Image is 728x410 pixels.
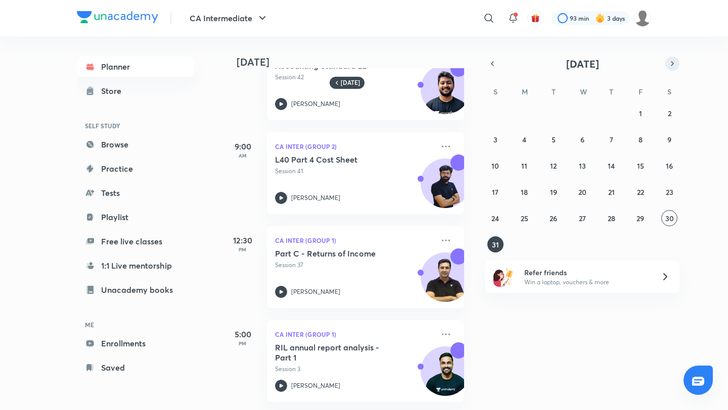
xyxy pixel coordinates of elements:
img: referral [493,267,514,287]
abbr: August 27, 2025 [579,214,586,223]
abbr: August 28, 2025 [608,214,615,223]
a: 1:1 Live mentorship [77,255,194,276]
p: [PERSON_NAME] [291,99,340,109]
abbr: Sunday [493,87,497,96]
a: Store [77,81,194,101]
button: August 7, 2025 [603,131,619,147]
img: Company Logo [77,11,158,23]
button: August 31, 2025 [487,236,504,252]
abbr: August 15, 2025 [637,161,644,171]
abbr: August 1, 2025 [639,109,642,118]
abbr: Wednesday [580,87,587,96]
p: Win a laptop, vouchers & more [524,278,649,287]
h6: ME [77,316,194,333]
abbr: August 18, 2025 [521,187,528,197]
h6: [DATE] [341,79,360,87]
abbr: August 2, 2025 [668,109,671,118]
abbr: August 19, 2025 [550,187,557,197]
img: Avatar [421,258,470,306]
a: Tests [77,183,194,203]
div: Store [101,85,127,97]
button: August 17, 2025 [487,184,504,200]
button: August 22, 2025 [632,184,649,200]
abbr: August 26, 2025 [550,214,557,223]
p: CA Inter (Group 2) [275,140,434,152]
button: [DATE] [499,57,665,71]
button: August 2, 2025 [661,105,677,121]
h5: 12:30 [222,234,263,246]
p: [PERSON_NAME] [291,193,340,202]
a: Playlist [77,207,194,227]
span: [DATE] [566,57,599,71]
abbr: August 17, 2025 [492,187,498,197]
abbr: August 9, 2025 [667,135,671,144]
a: Free live classes [77,231,194,251]
button: August 12, 2025 [545,158,562,174]
abbr: August 3, 2025 [493,135,497,144]
abbr: Tuesday [552,87,556,96]
p: Session 37 [275,261,434,270]
button: August 4, 2025 [516,131,532,147]
h5: Part C - Returns of Income [275,248,401,259]
abbr: August 31, 2025 [492,240,499,249]
a: Planner [77,57,194,77]
button: August 23, 2025 [661,184,677,200]
abbr: Monday [522,87,528,96]
a: Company Logo [77,11,158,26]
p: [PERSON_NAME] [291,287,340,296]
button: August 10, 2025 [487,158,504,174]
p: AM [222,152,263,159]
button: CA Intermediate [184,8,275,28]
p: PM [222,246,263,252]
abbr: Thursday [609,87,613,96]
button: August 13, 2025 [574,158,590,174]
button: avatar [527,10,543,26]
p: Session 3 [275,365,434,374]
img: streak [595,13,605,23]
h6: Refer friends [524,267,649,278]
button: August 24, 2025 [487,210,504,226]
p: PM [222,340,263,346]
abbr: August 11, 2025 [521,161,527,171]
abbr: August 12, 2025 [550,161,557,171]
abbr: August 20, 2025 [578,187,586,197]
abbr: August 30, 2025 [665,214,674,223]
a: Unacademy books [77,280,194,300]
abbr: August 22, 2025 [637,187,644,197]
abbr: August 6, 2025 [580,135,584,144]
button: August 27, 2025 [574,210,590,226]
button: August 3, 2025 [487,131,504,147]
button: August 15, 2025 [632,158,649,174]
button: August 26, 2025 [545,210,562,226]
h4: [DATE] [237,56,474,68]
button: August 21, 2025 [603,184,619,200]
a: Practice [77,159,194,179]
h5: L40 Part 4 Cost Sheet [275,155,401,165]
h5: 5:00 [222,328,263,340]
abbr: August 25, 2025 [521,214,528,223]
p: [PERSON_NAME] [291,381,340,390]
button: August 25, 2025 [516,210,532,226]
abbr: August 21, 2025 [608,187,615,197]
abbr: Saturday [667,87,671,96]
abbr: August 5, 2025 [552,135,556,144]
p: CA Inter (Group 1) [275,234,434,246]
abbr: August 14, 2025 [608,161,615,171]
button: August 14, 2025 [603,158,619,174]
button: August 19, 2025 [545,184,562,200]
abbr: Friday [639,87,643,96]
p: Session 42 [275,73,434,82]
h5: 9:00 [222,140,263,152]
abbr: August 13, 2025 [579,161,586,171]
p: CA Inter (Group 1) [275,328,434,340]
img: Avatar [421,352,470,400]
abbr: August 23, 2025 [666,187,673,197]
h6: SELF STUDY [77,117,194,134]
button: August 16, 2025 [661,158,677,174]
button: August 28, 2025 [603,210,619,226]
h5: RIL annual report analysis - Part 1 [275,342,401,363]
abbr: August 7, 2025 [610,135,613,144]
button: August 29, 2025 [632,210,649,226]
img: Jyoti [634,10,651,27]
a: Browse [77,134,194,155]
